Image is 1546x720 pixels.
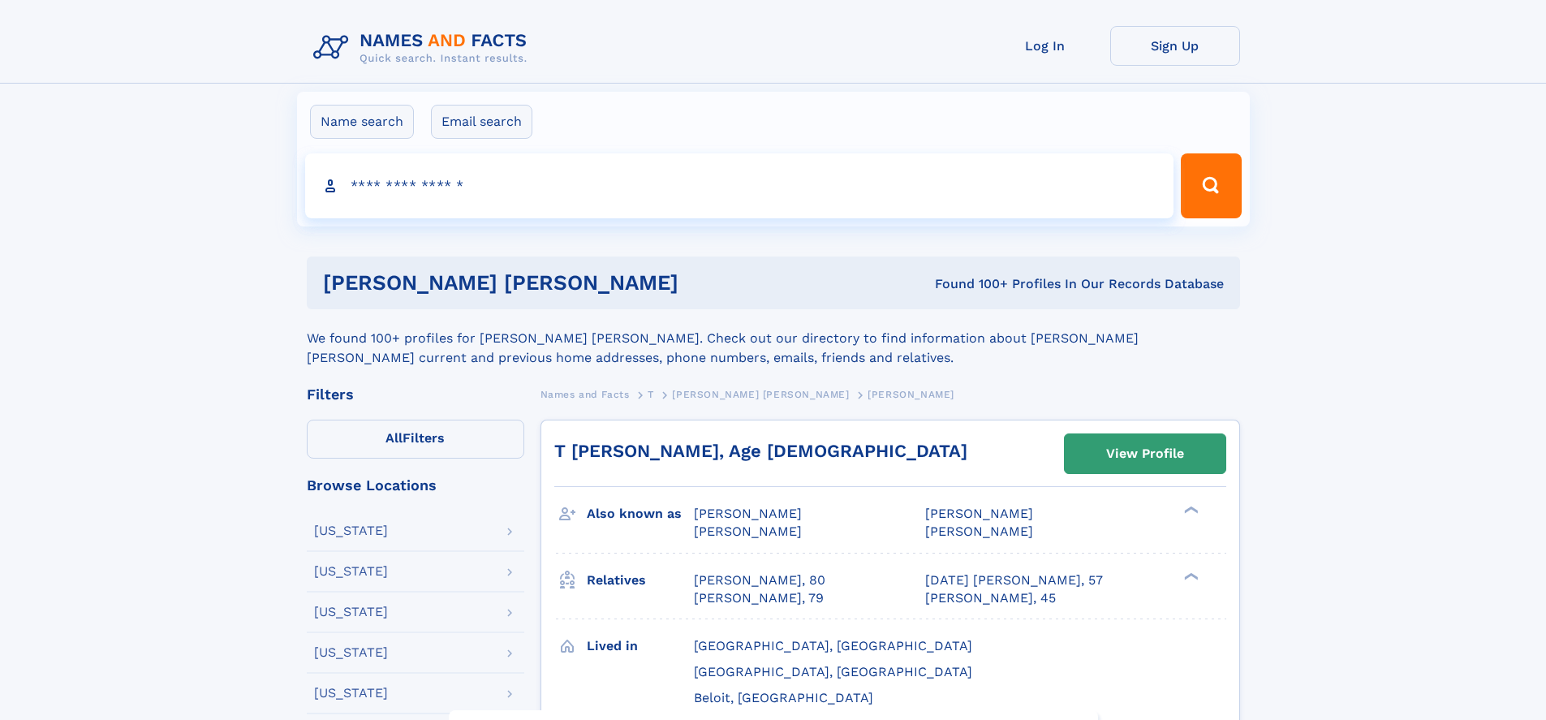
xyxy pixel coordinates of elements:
[925,506,1033,521] span: [PERSON_NAME]
[307,387,524,402] div: Filters
[648,384,654,404] a: T
[648,389,654,400] span: T
[431,105,532,139] label: Email search
[807,275,1224,293] div: Found 100+ Profiles In Our Records Database
[314,565,388,578] div: [US_STATE]
[385,430,403,446] span: All
[672,389,849,400] span: [PERSON_NAME] [PERSON_NAME]
[925,524,1033,539] span: [PERSON_NAME]
[1180,505,1199,515] div: ❯
[672,384,849,404] a: [PERSON_NAME] [PERSON_NAME]
[307,420,524,459] label: Filters
[305,153,1174,218] input: search input
[1180,571,1199,581] div: ❯
[587,632,694,660] h3: Lived in
[925,589,1056,607] a: [PERSON_NAME], 45
[587,567,694,594] h3: Relatives
[307,478,524,493] div: Browse Locations
[314,687,388,700] div: [US_STATE]
[314,646,388,659] div: [US_STATE]
[323,273,807,293] h1: [PERSON_NAME] [PERSON_NAME]
[314,524,388,537] div: [US_STATE]
[307,26,540,70] img: Logo Names and Facts
[694,589,824,607] a: [PERSON_NAME], 79
[1065,434,1225,473] a: View Profile
[307,309,1240,368] div: We found 100+ profiles for [PERSON_NAME] [PERSON_NAME]. Check out our directory to find informati...
[1106,435,1184,472] div: View Profile
[1110,26,1240,66] a: Sign Up
[1181,153,1241,218] button: Search Button
[694,571,825,589] a: [PERSON_NAME], 80
[554,441,967,461] a: T [PERSON_NAME], Age [DEMOGRAPHIC_DATA]
[694,506,802,521] span: [PERSON_NAME]
[540,384,630,404] a: Names and Facts
[694,638,972,653] span: [GEOGRAPHIC_DATA], [GEOGRAPHIC_DATA]
[694,690,873,705] span: Beloit, [GEOGRAPHIC_DATA]
[868,389,954,400] span: [PERSON_NAME]
[314,606,388,619] div: [US_STATE]
[694,524,802,539] span: [PERSON_NAME]
[587,500,694,528] h3: Also known as
[980,26,1110,66] a: Log In
[925,571,1103,589] a: [DATE] [PERSON_NAME], 57
[694,664,972,679] span: [GEOGRAPHIC_DATA], [GEOGRAPHIC_DATA]
[310,105,414,139] label: Name search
